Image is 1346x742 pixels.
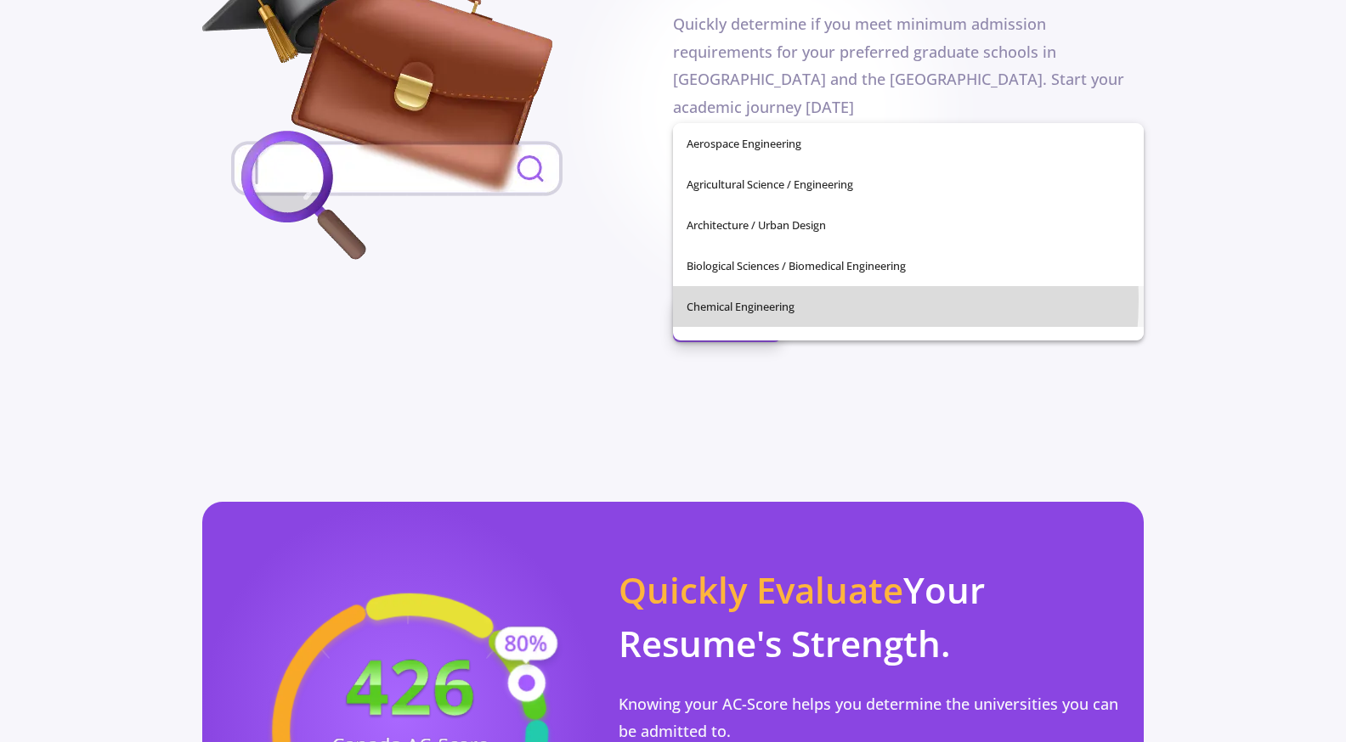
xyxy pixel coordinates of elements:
[687,164,1130,205] span: Agricultural Science / Engineering
[619,565,903,614] span: Quickly Evaluate
[687,205,1130,245] span: Architecture / Urban Design
[687,327,1130,368] span: Chemistry
[687,286,1130,327] span: Chemical Engineering
[619,563,1124,670] p: Your Resume's Strength.
[673,14,1124,116] span: Quickly determine if you meet minimum admission requirements for your preferred graduate schools ...
[687,123,1130,164] span: Aerospace Engineering
[687,245,1130,286] span: Biological Sciences / Biomedical Engineering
